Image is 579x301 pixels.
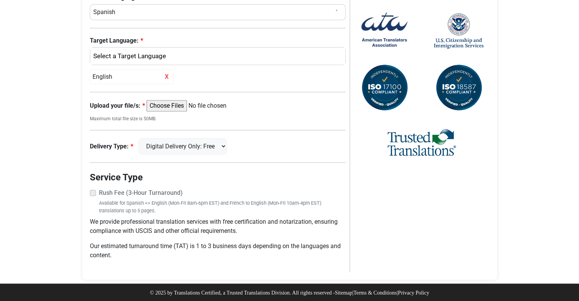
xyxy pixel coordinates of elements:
legend: Service Type [90,170,346,184]
img: United States Citizenship and Immigration Services Logo [434,13,483,49]
a: Terms & Conditions [353,290,397,296]
label: Delivery Type: [90,142,133,151]
label: Upload your file/s: [90,101,145,110]
img: ISO 18587 Compliant Certification [434,63,483,113]
small: Available for Spanish <> English (Mon-Fri 8am-6pm EST) and French to English (Mon-Fri 10am-4pm ES... [99,199,346,214]
p: We provide professional translation services with free certification and notarization, ensuring c... [90,217,346,236]
a: Privacy Policy [398,290,429,296]
div: English [94,51,338,61]
div: English [90,70,174,84]
strong: Rush Fee (3-Hour Turnaround) [99,189,183,196]
img: Trusted Translations Logo [388,128,456,158]
button: English [90,47,346,65]
span: X [163,72,171,81]
small: Maximum total file size is 50MB. [90,115,346,122]
a: Sitemap [335,290,353,296]
img: ISO 17100 Compliant Certification [360,63,409,113]
label: Target Language: [90,36,346,45]
img: American Translators Association Logo [360,6,409,56]
p: © 2025 by Translations Certified, a Trusted Translations Division. All rights reserved - | | [150,289,429,297]
p: Our estimated turnaround time (TAT) is 1 to 3 business days depending on the languages and content. [90,242,346,260]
